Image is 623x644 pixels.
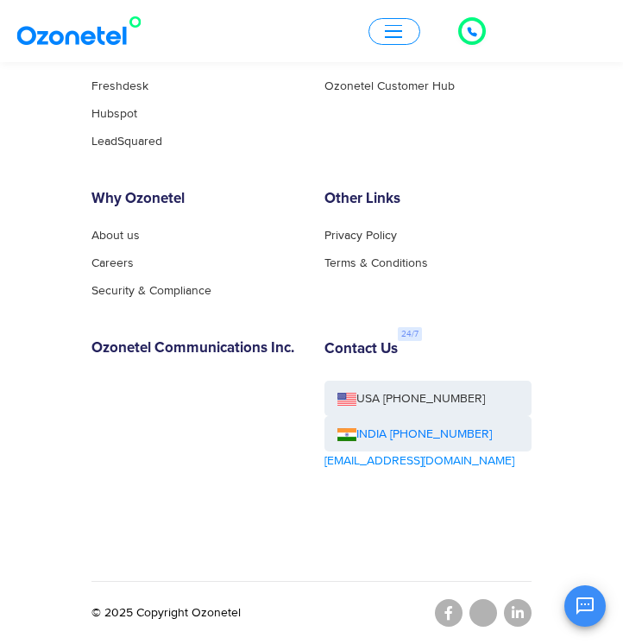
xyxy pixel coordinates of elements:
img: us-flag.png [337,393,356,406]
img: ind-flag.png [337,428,356,441]
a: INDIA [PHONE_NUMBER] [337,425,492,443]
h6: Ozonetel Communications Inc. [91,340,299,357]
h6: Other Links [324,191,532,208]
a: Freshdesk [91,80,148,92]
h6: Contact Us [324,341,398,358]
a: Customer Stories [324,53,417,65]
a: [EMAIL_ADDRESS][DOMAIN_NAME] [324,451,514,470]
a: LeadSquared [91,136,162,148]
a: Terms & Conditions [324,257,428,269]
a: Salesforce [91,53,148,65]
a: Hubspot [91,108,137,120]
a: About us [91,230,140,242]
a: Ozonetel Customer Hub [324,80,455,92]
a: USA [PHONE_NUMBER] [324,381,532,416]
p: © 2025 Copyright Ozonetel [91,603,241,622]
a: Privacy Policy [324,230,397,242]
button: Open chat [564,585,606,627]
a: Security & Compliance [91,285,211,297]
a: Careers [91,257,134,269]
h6: Why Ozonetel [91,191,299,208]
